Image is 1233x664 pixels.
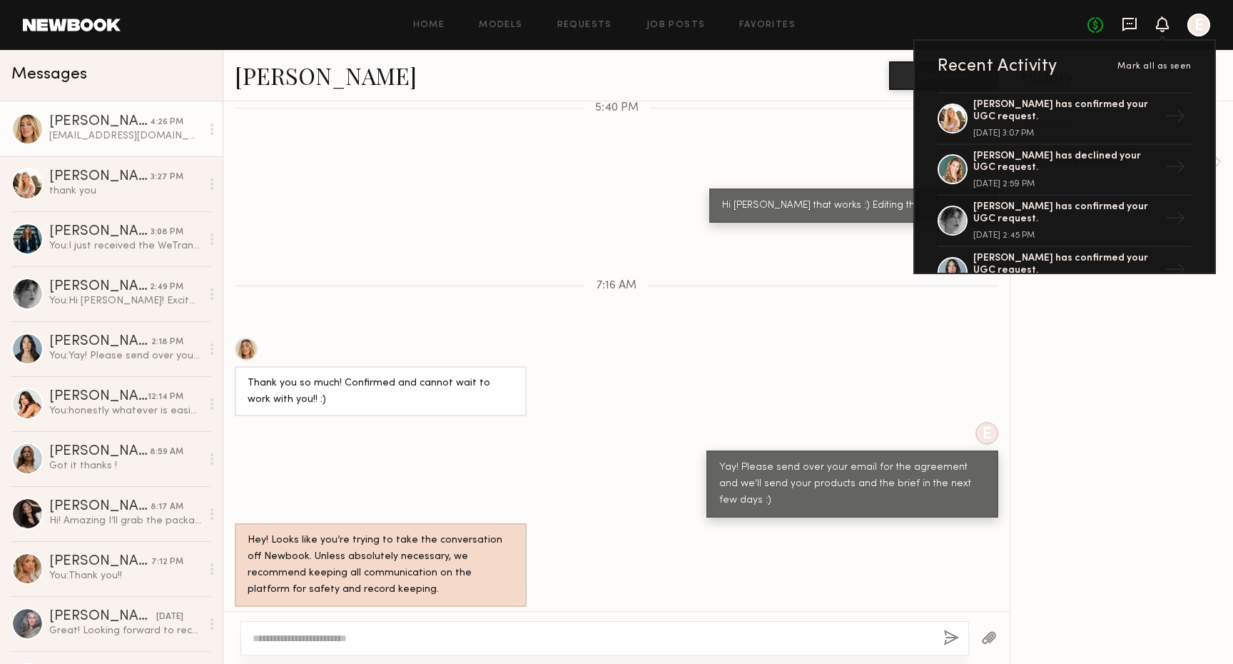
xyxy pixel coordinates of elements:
[49,500,151,514] div: [PERSON_NAME]
[49,390,148,404] div: [PERSON_NAME]
[938,58,1057,75] div: Recent Activity
[151,555,183,569] div: 7:12 PM
[151,336,183,349] div: 2:18 PM
[49,170,151,184] div: [PERSON_NAME]
[49,349,201,363] div: You: Yay! Please send over your email for the agreement and we'll send your products and the brie...
[151,171,183,184] div: 3:27 PM
[973,151,1159,175] div: [PERSON_NAME] has declined your UGC request.
[151,226,183,239] div: 3:08 PM
[973,99,1159,124] div: [PERSON_NAME] has confirmed your UGC request.
[49,610,156,624] div: [PERSON_NAME]
[49,514,201,528] div: Hi! Amazing I’ll grab the package when I get in later [DATE]. Thanks for sending the brief over, ...
[973,201,1159,226] div: [PERSON_NAME] has confirmed your UGC request.
[1187,14,1210,36] a: E
[1159,202,1192,239] div: →
[973,129,1159,138] div: [DATE] 3:07 PM
[49,115,150,129] div: [PERSON_NAME]
[248,376,514,408] div: Thank you so much! Confirmed and cannot wait to work with you!! :)
[151,500,183,514] div: 8:17 AM
[413,21,445,30] a: Home
[938,196,1192,247] a: [PERSON_NAME] has confirmed your UGC request.[DATE] 2:45 PM→
[597,280,636,292] span: 7:16 AM
[973,180,1159,188] div: [DATE] 2:59 PM
[49,404,201,418] div: You: honestly whatever is easiest for you! since we ask for raw clips, editing is not needed on y...
[973,253,1159,277] div: [PERSON_NAME] has confirmed your UGC request.
[889,69,998,81] a: Book model
[938,92,1192,145] a: [PERSON_NAME] has confirmed your UGC request.[DATE] 3:07 PM→
[150,446,183,459] div: 8:59 AM
[49,459,201,473] div: Got it thanks !
[148,391,183,404] div: 12:14 PM
[49,184,201,198] div: thank you
[49,335,151,349] div: [PERSON_NAME]
[49,225,151,239] div: [PERSON_NAME]
[1159,253,1192,291] div: →
[479,21,522,30] a: Models
[722,198,985,214] div: Hi [PERSON_NAME] that works :) Editing the request now!
[150,281,183,294] div: 2:49 PM
[150,116,183,129] div: 4:26 PM
[719,460,985,509] div: Yay! Please send over your email for the agreement and we'll send your products and the brief in ...
[938,145,1192,196] a: [PERSON_NAME] has declined your UGC request.[DATE] 2:59 PM→
[49,624,201,638] div: Great! Looking forward to receiving them!
[889,61,998,90] button: Book model
[973,231,1159,240] div: [DATE] 2:45 PM
[739,21,796,30] a: Favorites
[11,66,87,83] span: Messages
[1159,151,1192,188] div: →
[646,21,706,30] a: Job Posts
[49,294,201,308] div: You: Hi [PERSON_NAME]! Excited to work together :) Can you please send over your email for the ag...
[49,280,150,294] div: [PERSON_NAME]
[1159,100,1192,137] div: →
[49,129,201,143] div: [EMAIL_ADDRESS][DOMAIN_NAME] ! Sounds great!!
[938,247,1192,298] a: [PERSON_NAME] has confirmed your UGC request.→
[49,569,201,583] div: You: Thank you!!
[248,533,514,598] div: Hey! Looks like you’re trying to take the conversation off Newbook. Unless absolutely necessary, ...
[156,610,183,624] div: [DATE]
[557,21,612,30] a: Requests
[235,60,417,91] a: [PERSON_NAME]
[595,102,639,114] span: 5:40 PM
[49,239,201,253] div: You: I just received the WeTransfer link!
[1117,62,1192,71] span: Mark all as seen
[49,445,150,459] div: [PERSON_NAME]
[49,555,151,569] div: [PERSON_NAME]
